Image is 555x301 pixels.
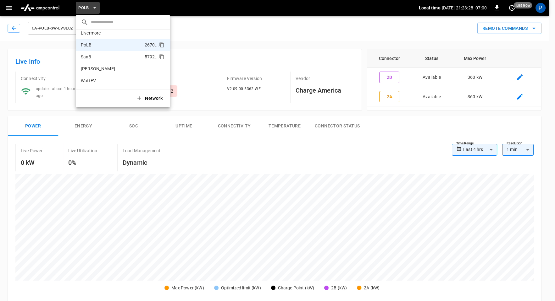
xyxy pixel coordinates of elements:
p: PoLB [81,42,92,48]
p: SanB [81,54,92,60]
div: copy [158,41,165,49]
button: Network [132,92,168,105]
p: Livermore [81,30,101,36]
p: WattEV [81,78,96,84]
div: copy [158,53,165,61]
p: [PERSON_NAME] [81,66,115,72]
